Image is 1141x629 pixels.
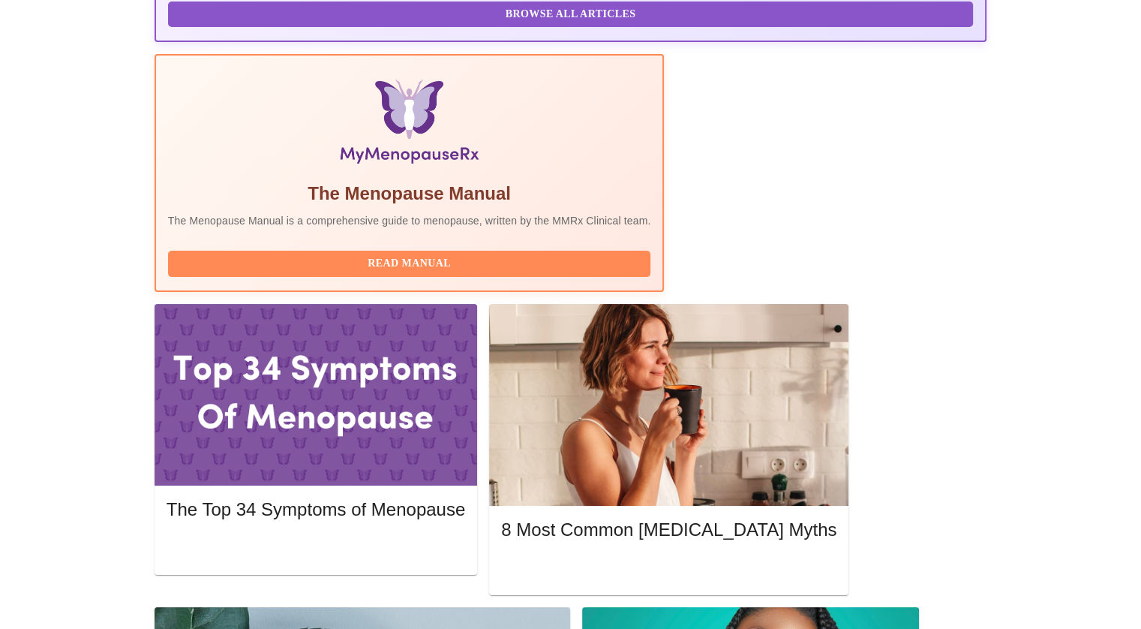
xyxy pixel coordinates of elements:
[516,560,821,579] span: Read More
[168,7,977,20] a: Browse All Articles
[167,540,469,553] a: Read More
[168,2,974,28] button: Browse All Articles
[168,251,651,277] button: Read Manual
[182,539,450,558] span: Read More
[167,498,465,522] h5: The Top 34 Symptoms of Menopause
[501,556,836,582] button: Read More
[168,182,651,206] h5: The Menopause Manual
[245,80,574,170] img: Menopause Manual
[183,5,959,24] span: Browse All Articles
[168,213,651,228] p: The Menopause Manual is a comprehensive guide to menopause, written by the MMRx Clinical team.
[501,561,840,574] a: Read More
[183,254,636,273] span: Read Manual
[501,518,836,542] h5: 8 Most Common [MEDICAL_DATA] Myths
[167,535,465,561] button: Read More
[168,256,655,269] a: Read Manual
